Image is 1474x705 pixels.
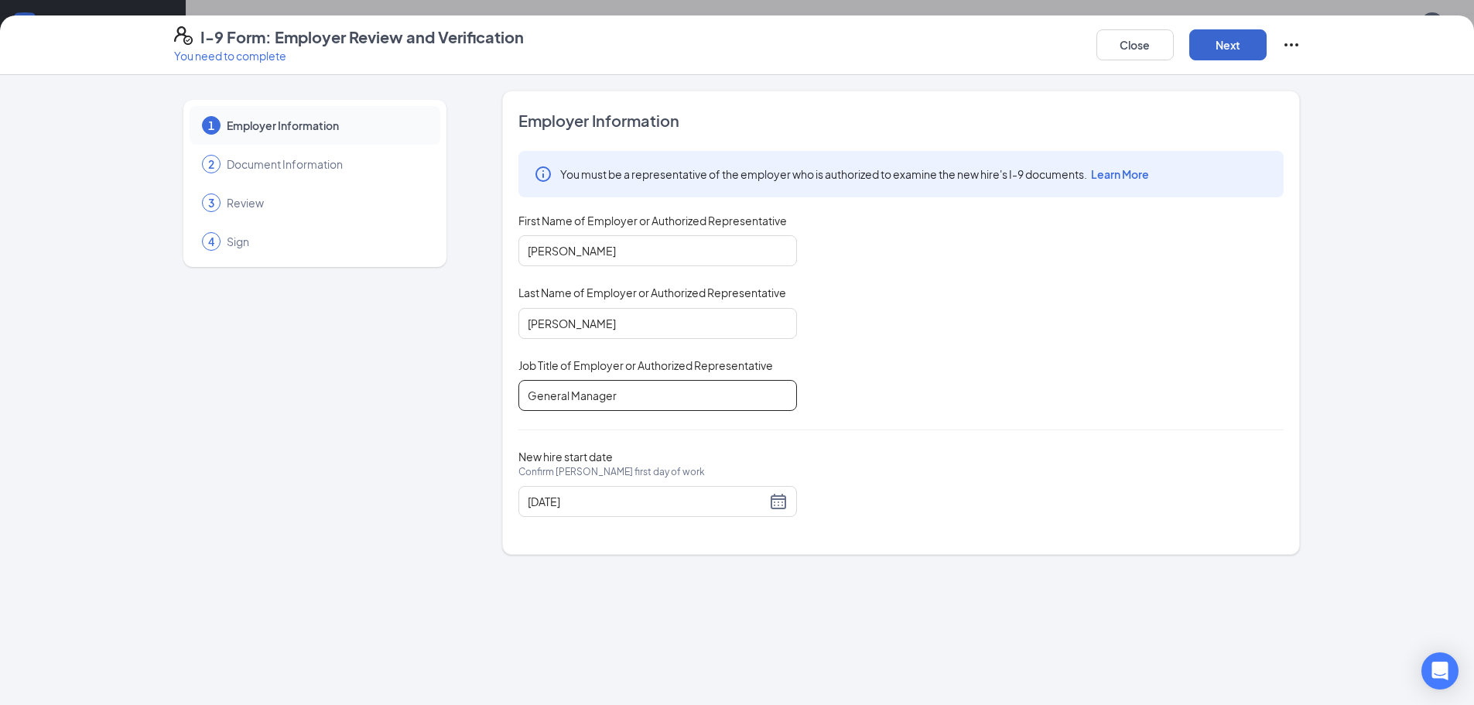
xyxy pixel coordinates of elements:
[1282,36,1301,54] svg: Ellipses
[518,464,705,480] span: Confirm [PERSON_NAME] first day of work
[518,235,797,266] input: Enter your first name
[528,493,766,510] input: 08/26/2025
[1189,29,1267,60] button: Next
[200,26,524,48] h4: I-9 Form: Employer Review and Verification
[227,118,425,133] span: Employer Information
[1096,29,1174,60] button: Close
[1091,167,1149,181] span: Learn More
[1421,652,1459,690] div: Open Intercom Messenger
[208,234,214,249] span: 4
[518,213,787,228] span: First Name of Employer or Authorized Representative
[227,156,425,172] span: Document Information
[518,110,1284,132] span: Employer Information
[227,195,425,210] span: Review
[174,26,193,45] svg: FormI9EVerifyIcon
[560,166,1149,182] span: You must be a representative of the employer who is authorized to examine the new hire's I-9 docu...
[518,449,705,495] span: New hire start date
[227,234,425,249] span: Sign
[208,156,214,172] span: 2
[518,308,797,339] input: Enter your last name
[518,380,797,411] input: Enter job title
[518,285,786,300] span: Last Name of Employer or Authorized Representative
[208,118,214,133] span: 1
[1087,167,1149,181] a: Learn More
[174,48,524,63] p: You need to complete
[208,195,214,210] span: 3
[518,358,773,373] span: Job Title of Employer or Authorized Representative
[534,165,552,183] svg: Info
